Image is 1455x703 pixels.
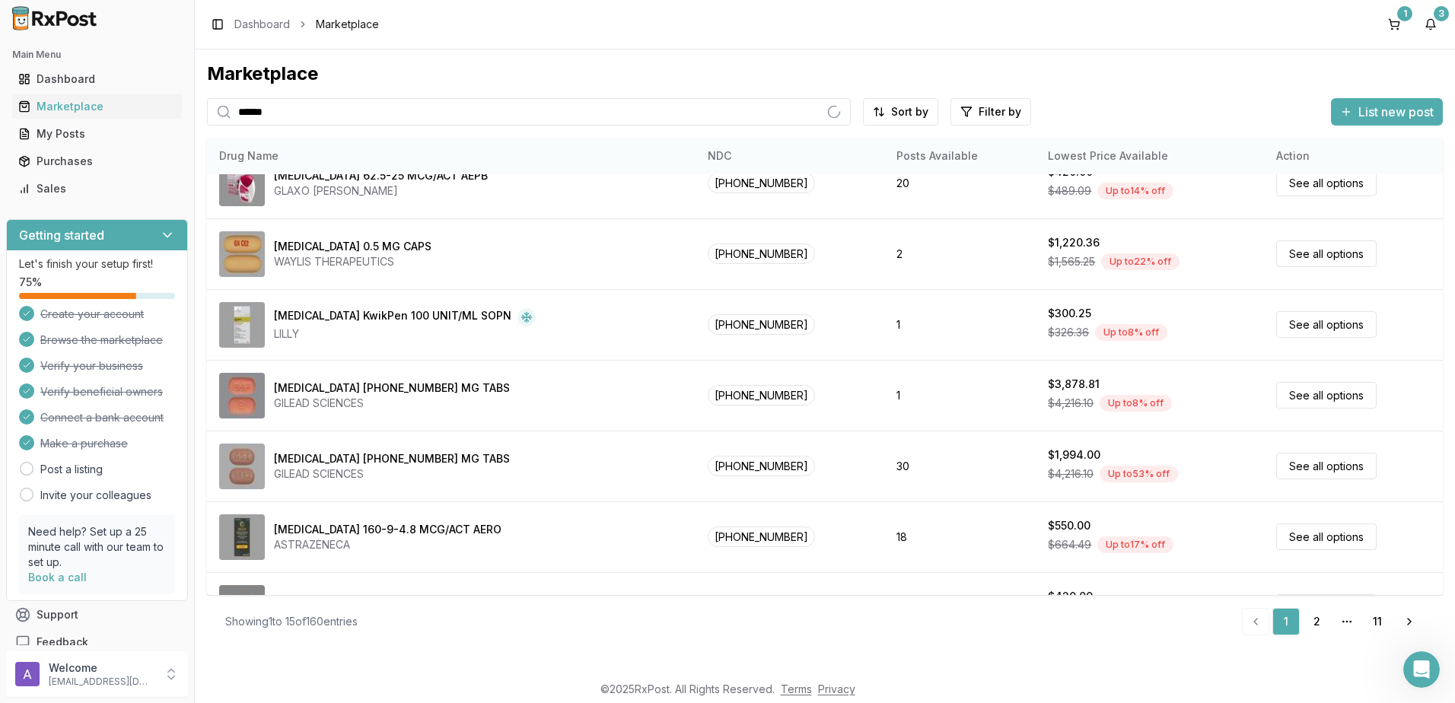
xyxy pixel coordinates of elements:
div: GILEAD SCIENCES [274,466,510,482]
a: Invite your colleagues [40,488,151,503]
p: Need help? Set up a 25 minute call with our team to set up. [28,524,166,570]
div: Marketplace [207,62,1443,86]
nav: pagination [1242,608,1425,635]
th: Lowest Price Available [1036,138,1264,174]
div: $1,220.36 [1048,235,1100,250]
button: Purchases [6,149,188,173]
th: Action [1264,138,1443,174]
span: $489.09 [1048,183,1091,199]
span: Verify your business [40,358,143,374]
div: Sales [18,181,176,196]
span: $1,565.25 [1048,254,1095,269]
span: Sort by [891,104,928,119]
span: [PHONE_NUMBER] [708,173,815,193]
button: My Posts [6,122,188,146]
span: Browse the marketplace [40,332,163,348]
div: Dashboard [18,72,176,87]
a: Terms [781,682,812,695]
div: $420.00 [1048,589,1093,604]
div: Showing 1 to 15 of 160 entries [225,614,358,629]
button: Marketplace [6,94,188,119]
iframe: Intercom live chat [1403,651,1440,688]
div: Up to 14 % off [1097,183,1173,199]
a: Book a call [28,571,87,584]
div: GLAXO [PERSON_NAME] [274,183,488,199]
div: LILLY [274,326,536,342]
div: My Posts [18,126,176,142]
a: Dashboard [12,65,182,93]
div: 3 [1434,6,1449,21]
span: [PHONE_NUMBER] [708,314,815,335]
div: ASTRAZENECA [274,537,501,552]
span: Make a purchase [40,436,128,451]
td: 2 [884,218,1036,289]
img: Biktarvy 50-200-25 MG TABS [219,444,265,489]
a: See all options [1276,311,1377,338]
button: 1 [1382,12,1406,37]
p: [EMAIL_ADDRESS][DOMAIN_NAME] [49,676,154,688]
span: [PHONE_NUMBER] [708,243,815,264]
div: Up to 8 % off [1100,395,1172,412]
th: Drug Name [207,138,696,174]
img: Basaglar KwikPen 100 UNIT/ML SOPN [219,302,265,348]
span: $326.36 [1048,325,1089,340]
span: $4,216.10 [1048,396,1094,411]
button: List new post [1331,98,1443,126]
img: RxPost Logo [6,6,103,30]
a: My Posts [12,120,182,148]
a: 1 [1272,608,1300,635]
a: Marketplace [12,93,182,120]
div: [MEDICAL_DATA] 160-9-4.8 MCG/ACT AERO [274,522,501,537]
button: Filter by [950,98,1031,126]
a: See all options [1276,594,1377,621]
span: [PHONE_NUMBER] [708,526,815,547]
div: $3,878.81 [1048,377,1100,392]
span: Create your account [40,307,144,322]
span: $4,216.10 [1048,466,1094,482]
div: [MEDICAL_DATA] [PHONE_NUMBER] MG TABS [274,451,510,466]
h3: Getting started [19,226,104,244]
div: [MEDICAL_DATA] 62.5-25 MCG/ACT AEPB [274,168,488,183]
span: $664.49 [1048,537,1091,552]
a: See all options [1276,453,1377,479]
div: Up to 17 % off [1097,536,1173,553]
a: See all options [1276,240,1377,267]
a: Post a listing [40,462,103,477]
span: Verify beneficial owners [40,384,163,399]
td: 1 [884,289,1036,360]
img: User avatar [15,662,40,686]
img: Biktarvy 30-120-15 MG TABS [219,373,265,418]
span: Marketplace [316,17,379,32]
span: Filter by [979,104,1021,119]
div: [MEDICAL_DATA] [PHONE_NUMBER] MG TABS [274,380,510,396]
a: 2 [1303,608,1330,635]
p: Welcome [49,660,154,676]
td: 18 [884,501,1036,572]
img: Avodart 0.5 MG CAPS [219,231,265,277]
a: See all options [1276,523,1377,550]
a: Go to next page [1394,608,1425,635]
div: [MEDICAL_DATA] 0.5 MG CAPS [274,239,431,254]
a: 11 [1364,608,1391,635]
button: Sales [6,177,188,201]
span: List new post [1358,103,1434,121]
th: NDC [696,138,884,174]
p: Let's finish your setup first! [19,256,175,272]
button: Feedback [6,628,188,656]
td: 3 [884,572,1036,643]
div: [MEDICAL_DATA] KwikPen 100 UNIT/ML SOPN [274,308,511,326]
a: Purchases [12,148,182,175]
img: Breztri Aerosphere 160-9-4.8 MCG/ACT AERO [219,514,265,560]
span: [PHONE_NUMBER] [708,456,815,476]
span: Feedback [37,635,88,650]
img: Anoro Ellipta 62.5-25 MCG/ACT AEPB [219,161,265,206]
a: List new post [1331,106,1443,121]
div: [MEDICAL_DATA] 60 MG TABS [274,593,428,608]
a: See all options [1276,170,1377,196]
button: Sort by [863,98,938,126]
button: Dashboard [6,67,188,91]
td: 30 [884,431,1036,501]
td: 20 [884,148,1036,218]
th: Posts Available [884,138,1036,174]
